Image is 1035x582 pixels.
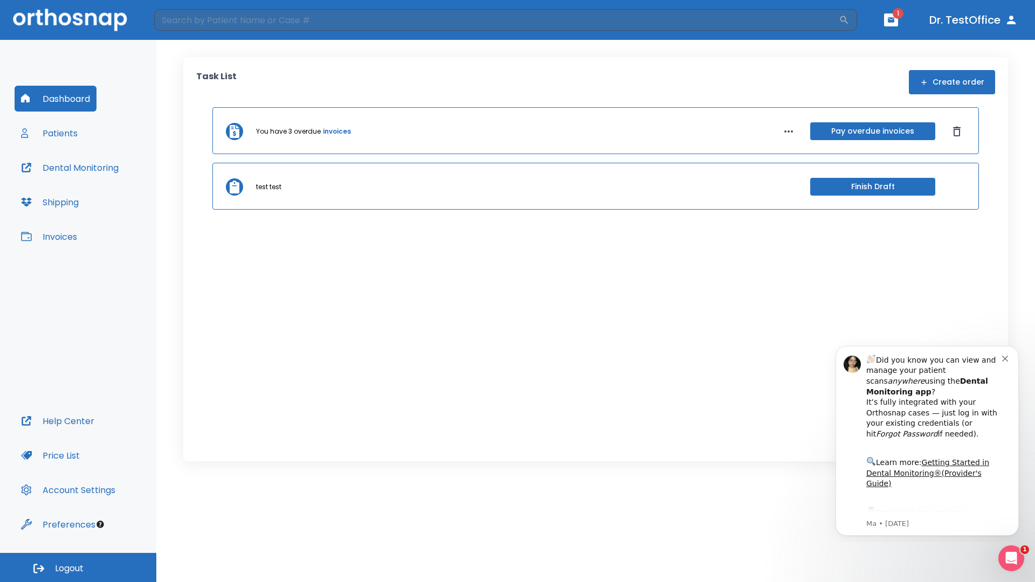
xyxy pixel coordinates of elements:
[819,336,1035,542] iframe: Intercom notifications message
[15,189,85,215] button: Shipping
[47,183,183,192] p: Message from Ma, sent 8w ago
[154,9,839,31] input: Search by Patient Name or Case #
[1020,545,1029,554] span: 1
[47,172,143,191] a: App Store
[810,122,935,140] button: Pay overdue invoices
[13,9,127,31] img: Orthosnap
[810,178,935,196] button: Finish Draft
[55,563,84,574] span: Logout
[998,545,1024,571] iframe: Intercom live chat
[925,10,1022,30] button: Dr. TestOffice
[15,511,102,537] button: Preferences
[183,17,191,25] button: Dismiss notification
[909,70,995,94] button: Create order
[256,182,281,192] p: test test
[196,70,237,94] p: Task List
[256,127,321,136] p: You have 3 overdue
[95,519,105,529] div: Tooltip anchor
[15,442,86,468] button: Price List
[948,123,965,140] button: Dismiss
[323,127,351,136] a: invoices
[15,224,84,250] button: Invoices
[15,155,125,181] button: Dental Monitoring
[15,477,122,503] button: Account Settings
[15,408,101,434] button: Help Center
[47,169,183,224] div: Download the app: | ​ Let us know if you need help getting started!
[893,8,903,19] span: 1
[15,86,96,112] button: Dashboard
[15,120,84,146] button: Patients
